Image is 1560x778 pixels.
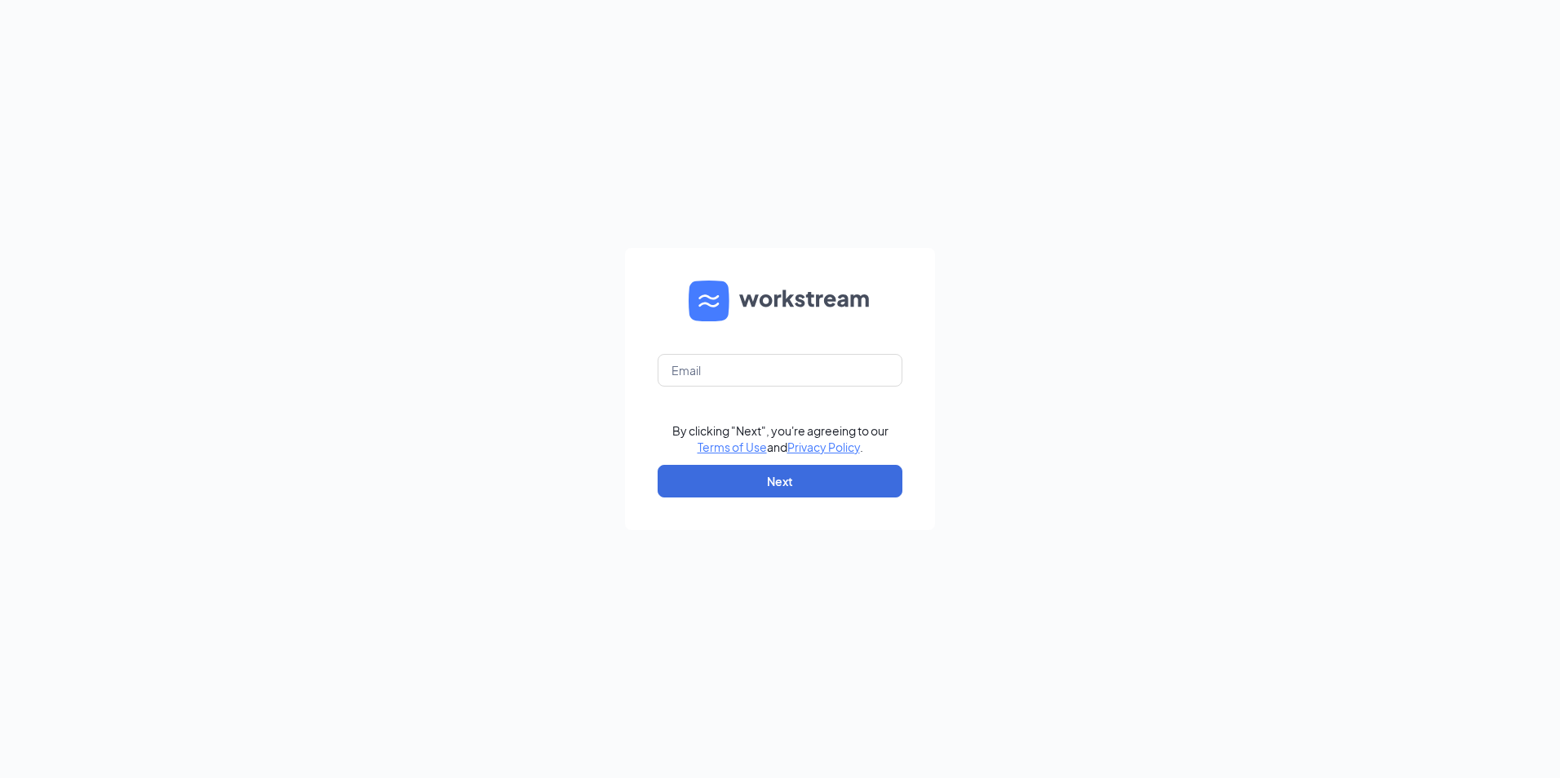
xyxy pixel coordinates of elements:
button: Next [658,465,902,497]
input: Email [658,354,902,387]
a: Privacy Policy [787,440,860,454]
a: Terms of Use [698,440,767,454]
img: WS logo and Workstream text [689,281,871,321]
div: By clicking "Next", you're agreeing to our and . [672,422,889,455]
